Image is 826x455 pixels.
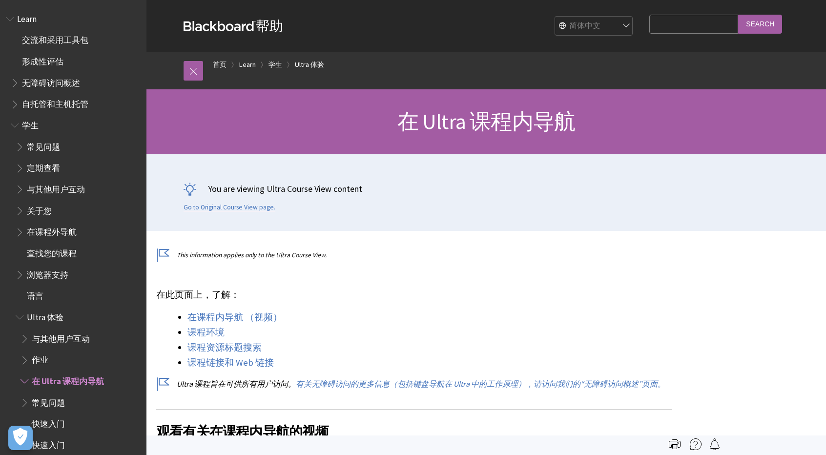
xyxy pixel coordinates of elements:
select: Site Language Selector [555,17,633,36]
span: 快速入门 [32,415,65,429]
a: 首页 [213,59,227,71]
a: 有关无障碍访问的更多信息（包括键盘导航在 Ultra 中的工作原理），请访问我们的“无障碍访问概述”页面。 [296,379,665,389]
span: 关于您 [27,203,52,216]
p: 在此页面上，了解： [156,289,672,301]
span: 在 Ultra 课程内导航 [397,108,576,135]
a: 学生 [268,59,282,71]
span: Ultra 体验 [27,309,63,322]
span: 语言 [27,288,43,301]
strong: Blackboard [184,21,256,31]
span: 无障碍访问概述 [22,75,80,88]
span: 交流和采用工具包 [22,32,88,45]
a: Go to Original Course View page. [184,203,275,212]
img: Print [669,438,681,450]
a: Learn [239,59,256,71]
p: Ultra 课程旨在可供所有用户访问。 [156,378,672,389]
span: 浏览器支持 [27,267,68,280]
span: 与其他用户互动 [32,331,90,344]
a: Blackboard帮助 [184,17,283,35]
span: 作业 [32,352,48,365]
span: 快速入门 [32,437,65,450]
p: You are viewing Ultra Course View content [184,183,789,195]
span: 常见问题 [27,139,60,152]
span: 在 Ultra 课程内导航 [32,373,104,386]
input: Search [738,15,782,34]
span: 与其他用户互动 [27,181,85,194]
h2: 观看有关在课程内导航的视频 [156,409,672,442]
p: This information applies only to the Ultra Course View. [156,250,672,260]
span: 常见问题 [32,394,65,408]
a: 课程链接和 Web 链接 [187,357,274,369]
span: 查找您的课程 [27,245,77,258]
span: Learn [17,11,37,24]
a: 在课程内导航 （视频） [187,311,282,323]
img: Follow this page [709,438,721,450]
a: Ultra 体验 [295,59,324,71]
span: 自托管和主机托管 [22,96,88,109]
img: More help [690,438,702,450]
a: 课程资源标题搜索 [187,342,262,353]
a: 课程环境 [187,327,225,338]
button: Open Preferences [8,426,33,450]
span: 形成性评估 [22,53,63,66]
span: 定期查看 [27,160,60,173]
span: 学生 [22,117,39,130]
span: 在课程外导航 [27,224,77,237]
